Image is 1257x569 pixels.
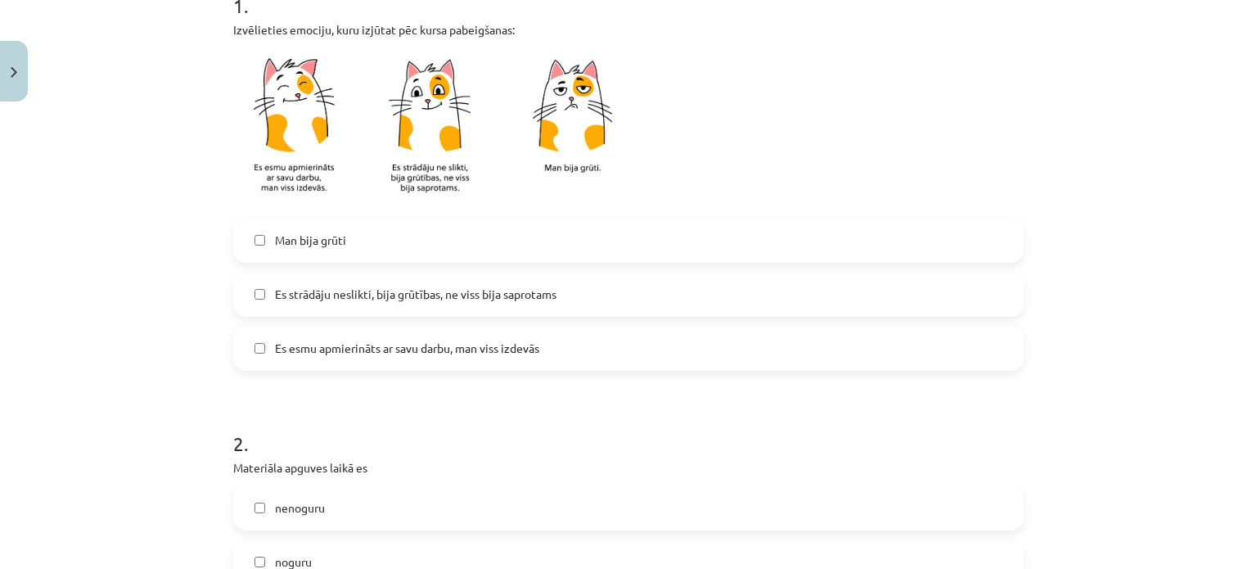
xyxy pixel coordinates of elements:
p: Izvēlieties emociju, kuru izjūtat pēc kursa pabeigšanas: [233,21,1024,38]
span: Man bija grūti [275,232,346,249]
input: nenoguru [255,503,265,513]
input: noguru [255,557,265,567]
span: nenoguru [275,499,325,517]
input: Es strādāju neslikti, bija grūtības, ne viss bija saprotams [255,289,265,300]
input: Es esmu apmierināts ar savu darbu, man viss izdevās [255,343,265,354]
input: Man bija grūti [255,235,265,246]
p: Materiāla apguves laikā es [233,459,1024,476]
h1: 2 . [233,404,1024,454]
span: Es esmu apmierināts ar savu darbu, man viss izdevās [275,340,539,357]
img: icon-close-lesson-0947bae3869378f0d4975bcd49f059093ad1ed9edebbc8119c70593378902aed.svg [11,67,17,78]
span: Es strādāju neslikti, bija grūtības, ne viss bija saprotams [275,286,556,303]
